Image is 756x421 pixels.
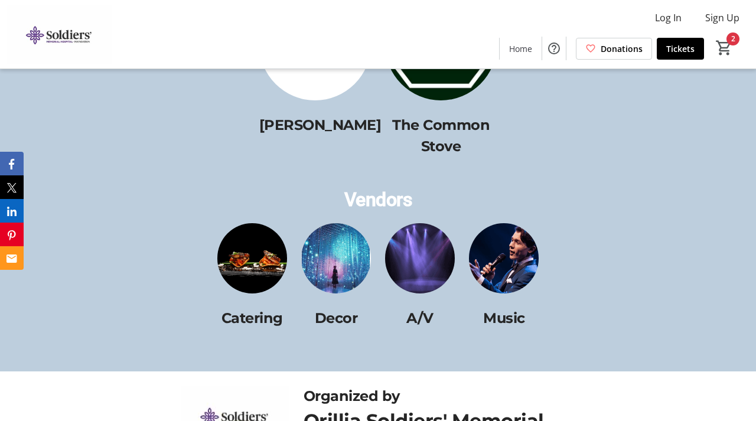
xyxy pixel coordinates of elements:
[657,38,704,60] a: Tickets
[542,37,566,60] button: Help
[601,43,643,55] span: Donations
[344,188,412,211] span: Vendors
[500,38,542,60] a: Home
[304,386,575,407] div: Organized by
[385,223,455,293] img: <p>A/V</p> logo
[713,37,735,58] button: Cart
[469,308,539,329] p: Music
[217,308,287,329] p: Catering
[301,223,371,293] img: <p>Decor</p> logo
[301,308,371,329] p: Decor
[666,43,695,55] span: Tickets
[385,308,455,329] p: A/V
[217,223,287,293] img: <p>Catering</p> logo
[655,11,682,25] span: Log In
[509,43,532,55] span: Home
[259,115,371,136] p: [PERSON_NAME]
[696,8,749,27] button: Sign Up
[7,5,112,64] img: Orillia Soldiers' Memorial Hospital Foundation's Logo
[469,223,539,293] img: <p>Music</p> logo
[646,8,691,27] button: Log In
[385,115,497,157] p: The Common Stove
[576,38,652,60] a: Donations
[705,11,739,25] span: Sign Up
